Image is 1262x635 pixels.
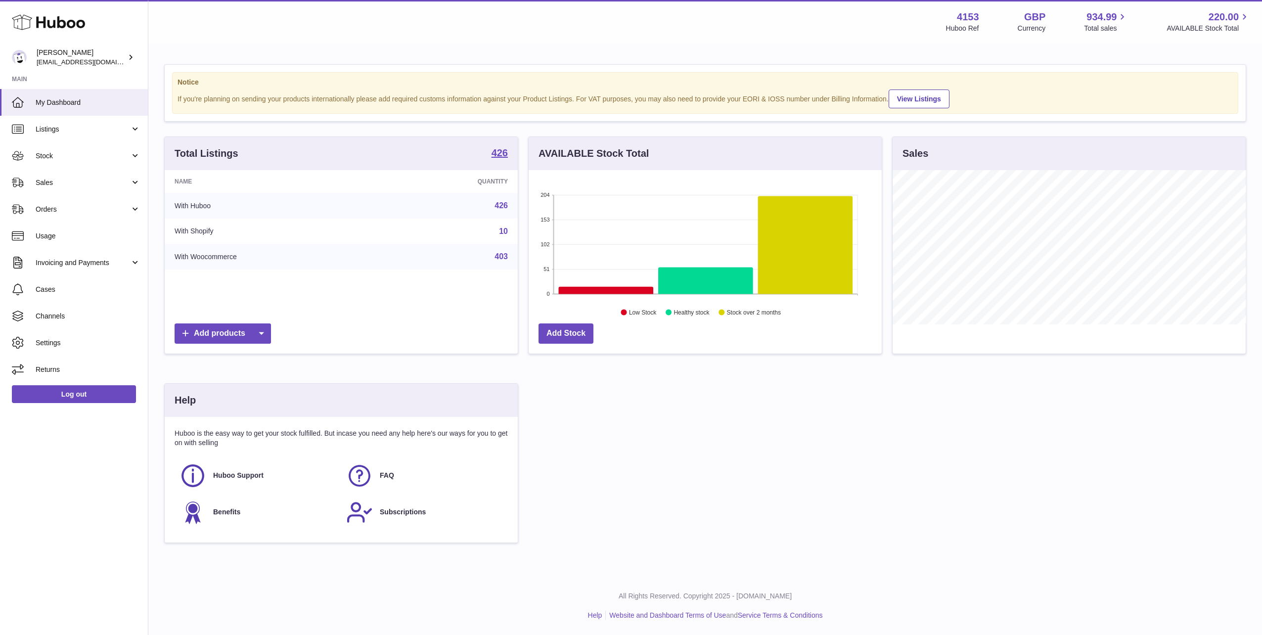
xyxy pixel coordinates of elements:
[36,178,130,187] span: Sales
[541,241,549,247] text: 102
[902,147,928,160] h3: Sales
[36,365,140,374] span: Returns
[546,291,549,297] text: 0
[37,58,145,66] span: [EMAIL_ADDRESS][DOMAIN_NAME]
[629,309,657,316] text: Low Stock
[175,429,508,448] p: Huboo is the easy way to get your stock fulfilled. But incase you need any help here's our ways f...
[213,471,264,480] span: Huboo Support
[380,471,394,480] span: FAQ
[499,227,508,235] a: 10
[495,252,508,261] a: 403
[1084,24,1128,33] span: Total sales
[36,312,140,321] span: Channels
[588,611,602,619] a: Help
[380,507,426,517] span: Subscriptions
[889,90,949,108] a: View Listings
[36,285,140,294] span: Cases
[606,611,822,620] li: and
[37,48,126,67] div: [PERSON_NAME]
[1167,10,1250,33] a: 220.00 AVAILABLE Stock Total
[175,147,238,160] h3: Total Listings
[541,217,549,223] text: 153
[1024,10,1045,24] strong: GBP
[213,507,240,517] span: Benefits
[178,78,1233,87] strong: Notice
[178,88,1233,108] div: If you're planning on sending your products internationally please add required customs informati...
[492,148,508,158] strong: 426
[492,148,508,160] a: 426
[175,394,196,407] h3: Help
[36,338,140,348] span: Settings
[957,10,979,24] strong: 4153
[539,323,593,344] a: Add Stock
[36,258,130,268] span: Invoicing and Payments
[36,125,130,134] span: Listings
[539,147,649,160] h3: AVAILABLE Stock Total
[175,323,271,344] a: Add products
[180,499,336,526] a: Benefits
[674,309,710,316] text: Healthy stock
[738,611,823,619] a: Service Terms & Conditions
[384,170,518,193] th: Quantity
[346,499,503,526] a: Subscriptions
[727,309,781,316] text: Stock over 2 months
[1018,24,1046,33] div: Currency
[165,170,384,193] th: Name
[165,244,384,270] td: With Woocommerce
[609,611,726,619] a: Website and Dashboard Terms of Use
[12,50,27,65] img: sales@kasefilters.com
[36,231,140,241] span: Usage
[36,98,140,107] span: My Dashboard
[180,462,336,489] a: Huboo Support
[36,151,130,161] span: Stock
[12,385,136,403] a: Log out
[165,219,384,244] td: With Shopify
[1084,10,1128,33] a: 934.99 Total sales
[1209,10,1239,24] span: 220.00
[946,24,979,33] div: Huboo Ref
[543,266,549,272] text: 51
[156,591,1254,601] p: All Rights Reserved. Copyright 2025 - [DOMAIN_NAME]
[36,205,130,214] span: Orders
[495,201,508,210] a: 426
[1167,24,1250,33] span: AVAILABLE Stock Total
[346,462,503,489] a: FAQ
[165,193,384,219] td: With Huboo
[541,192,549,198] text: 204
[1086,10,1117,24] span: 934.99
